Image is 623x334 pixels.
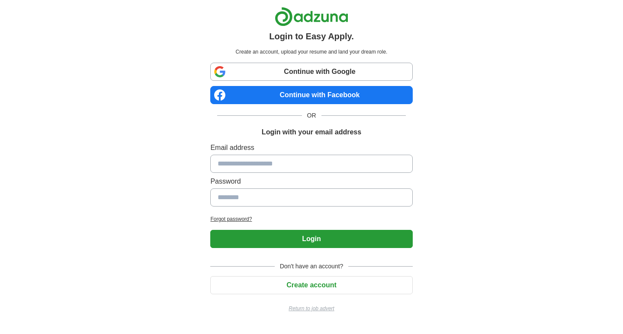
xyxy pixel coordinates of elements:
label: Email address [210,143,412,153]
h1: Login with your email address [262,127,361,137]
a: Forgot password? [210,215,412,223]
a: Return to job advert [210,305,412,312]
a: Continue with Facebook [210,86,412,104]
img: Adzuna logo [275,7,348,26]
p: Create an account, upload your resume and land your dream role. [212,48,411,56]
button: Create account [210,276,412,294]
a: Create account [210,281,412,289]
button: Login [210,230,412,248]
span: Don't have an account? [275,262,349,271]
span: OR [302,111,321,120]
label: Password [210,176,412,187]
h1: Login to Easy Apply. [269,30,354,43]
a: Continue with Google [210,63,412,81]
